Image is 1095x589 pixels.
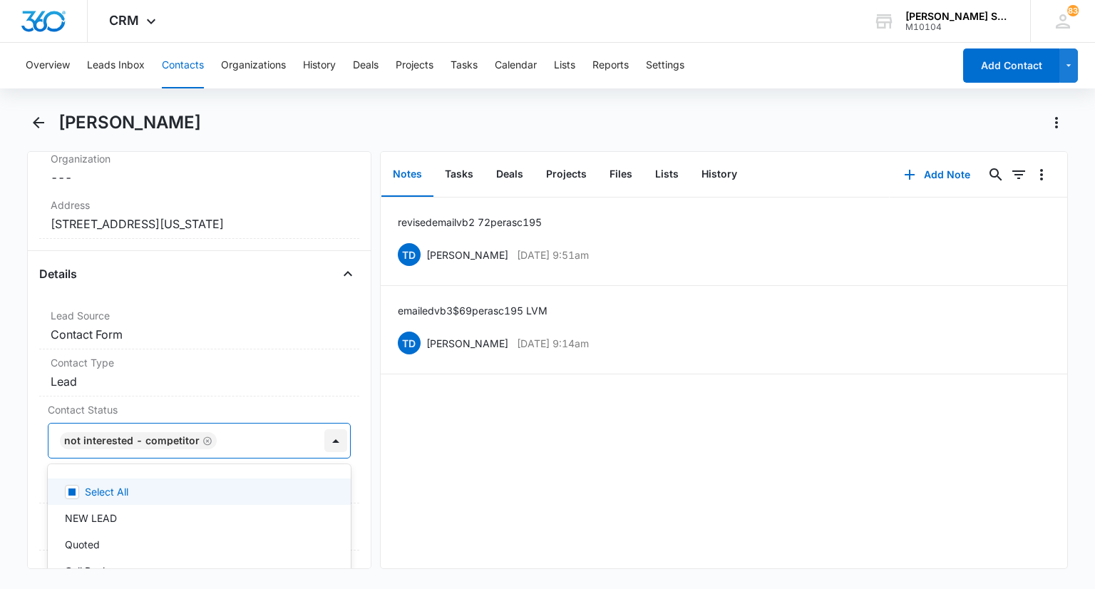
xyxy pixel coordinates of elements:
label: Lead Source [51,308,347,323]
div: Lead SourceContact Form [39,302,359,349]
button: Leads Inbox [87,43,145,88]
button: Filters [1007,163,1030,186]
dd: [STREET_ADDRESS][US_STATE] [51,215,347,232]
div: Organization--- [39,145,359,192]
div: Address[STREET_ADDRESS][US_STATE] [39,192,359,239]
dd: Contact Form [51,326,347,343]
button: Overflow Menu [1030,163,1053,186]
dd: Lead [51,373,347,390]
p: [DATE] 9:14am [517,336,589,351]
button: Calendar [495,43,537,88]
div: account name [905,11,1009,22]
p: [DATE] 9:51am [517,247,589,262]
p: [PERSON_NAME] [426,247,508,262]
p: Quoted [65,537,100,552]
div: Contact TypeLead [39,349,359,396]
button: Tasks [451,43,478,88]
div: Not Interested - Competitor [64,436,200,446]
button: Overview [26,43,70,88]
button: Back [27,111,49,134]
button: Notes [381,153,433,197]
p: NEW LEAD [65,511,117,526]
button: Tasks [433,153,485,197]
div: Assigned To[PERSON_NAME] [39,503,359,550]
button: History [303,43,336,88]
label: Contact Status [48,402,350,417]
div: account id [905,22,1009,32]
span: CRM [109,13,139,28]
button: Contacts [162,43,204,88]
p: Select All [85,484,128,499]
p: [PERSON_NAME] [426,336,508,351]
div: notifications count [1067,5,1079,16]
span: 83 [1067,5,1079,16]
label: Address [51,198,347,212]
p: Call Back [65,563,108,578]
button: Files [598,153,644,197]
button: History [690,153,749,197]
div: Remove Not Interested - Competitor [200,436,212,446]
button: Add Contact [963,48,1059,83]
button: Lists [554,43,575,88]
label: Organization [51,151,347,166]
button: Add Note [890,158,985,192]
dd: --- [51,169,347,186]
button: Reports [592,43,629,88]
label: Contact Type [51,355,347,370]
h1: [PERSON_NAME] [58,112,201,133]
button: Deals [485,153,535,197]
span: TD [398,332,421,354]
button: Actions [1045,111,1068,134]
button: Settings [646,43,684,88]
button: Search... [985,163,1007,186]
button: Lists [644,153,690,197]
button: Organizations [221,43,286,88]
span: TD [398,243,421,266]
button: Close [336,262,359,285]
button: Projects [396,43,433,88]
p: revised email vb2 72 per asc 195 [398,215,542,230]
button: Deals [353,43,379,88]
h4: Details [39,265,77,282]
button: Projects [535,153,598,197]
p: emailed vb3 $69 per asc 195 LVM [398,303,547,318]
